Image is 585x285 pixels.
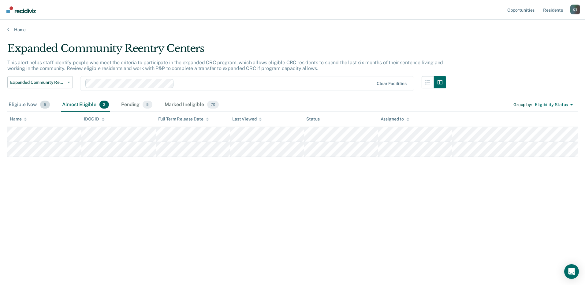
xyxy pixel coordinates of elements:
[99,101,109,109] span: 2
[535,102,568,107] div: Eligibility Status
[381,117,409,122] div: Assigned to
[306,117,319,122] div: Status
[564,264,579,279] div: Open Intercom Messenger
[377,81,407,86] div: Clear facilities
[10,117,27,122] div: Name
[532,100,576,110] button: Eligibility Status
[207,101,219,109] span: 70
[40,101,50,109] span: 5
[163,98,220,112] div: Marked Ineligible70
[7,42,446,60] div: Expanded Community Reentry Centers
[143,101,152,109] span: 5
[7,60,443,71] p: This alert helps staff identify people who meet the criteria to participate in the expanded CRC p...
[570,5,580,14] div: C T
[7,98,51,112] div: Eligible Now5
[570,5,580,14] button: Profile dropdown button
[232,117,262,122] div: Last Viewed
[7,76,73,88] button: Expanded Community Reentry Centers
[120,98,154,112] div: Pending5
[6,6,36,13] img: Recidiviz
[61,98,110,112] div: Almost Eligible2
[84,117,105,122] div: IDOC ID
[158,117,209,122] div: Full Term Release Date
[7,27,578,32] a: Home
[513,102,532,107] div: Group by :
[10,80,65,85] span: Expanded Community Reentry Centers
